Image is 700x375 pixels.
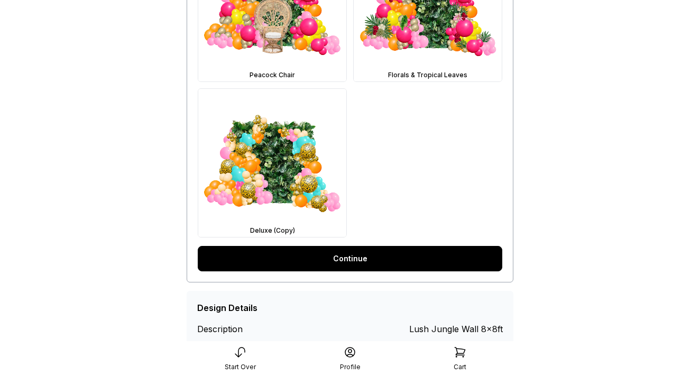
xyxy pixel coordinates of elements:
div: Cart [454,363,466,371]
div: Lush Jungle Wall 8x8ft [409,323,503,335]
div: Description [197,323,274,335]
div: Design Details [197,301,257,314]
div: Start Over [225,363,256,371]
div: Deluxe (Copy) [200,226,344,235]
a: Continue [198,246,502,271]
div: Profile [340,363,361,371]
div: Florals & Tropical Leaves [356,71,500,79]
div: Peacock Chair [200,71,344,79]
img: Deluxe (Copy) [198,89,346,237]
